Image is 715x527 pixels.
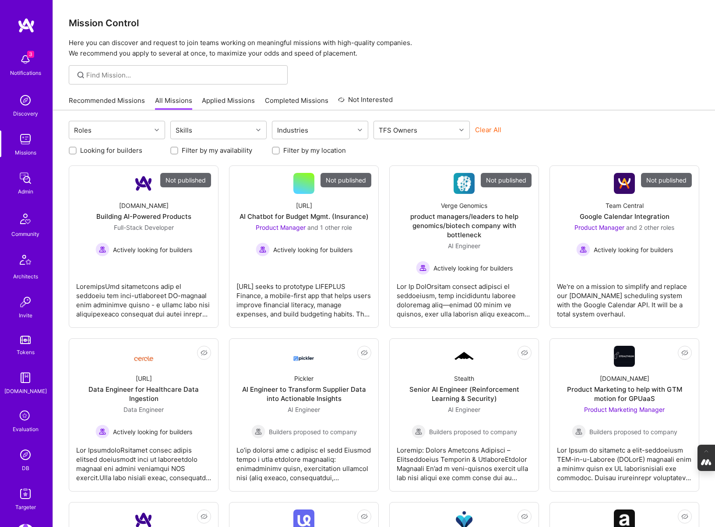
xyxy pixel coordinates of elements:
[433,263,513,273] span: Actively looking for builders
[201,349,208,356] i: icon EyeClosed
[251,425,265,439] img: Builders proposed to company
[521,513,528,520] i: icon EyeClosed
[114,224,174,231] span: Full-Stack Developer
[574,224,624,231] span: Product Manager
[416,261,430,275] img: Actively looking for builders
[18,187,33,196] div: Admin
[76,275,211,319] div: LoremipsUmd sitametcons adip el seddoeiu tem inci-utlaboreet DO-magnaal enim adminimve quisno - e...
[13,109,38,118] div: Discovery
[681,349,688,356] i: icon EyeClosed
[136,374,152,383] div: [URL]
[76,173,211,320] a: Not publishedCompany Logo[DOMAIN_NAME]Building AI-Powered ProductsFull-Stack Developer Actively l...
[236,275,371,319] div: [URL] seeks to prototype LIFEPLUS Finance, a mobile-first app that helps users improve financial ...
[614,173,635,194] img: Company Logo
[236,439,371,482] div: Lo’ip dolorsi ame c adipisc el sedd Eiusmod tempo i utla etdolore magnaaliq: enimadminimv quisn, ...
[17,293,34,311] img: Invite
[15,148,36,157] div: Missions
[10,68,41,77] div: Notifications
[119,201,169,210] div: [DOMAIN_NAME]
[123,406,164,413] span: Data Engineer
[293,348,314,364] img: Company Logo
[27,51,34,58] span: 3
[681,513,688,520] i: icon EyeClosed
[76,346,211,484] a: Company Logo[URL]Data Engineer for Healthcare Data IngestionData Engineer Actively looking for bu...
[69,38,699,59] p: Here you can discover and request to join teams working on meaningful missions with high-quality ...
[441,201,487,210] div: Verge Genomics
[20,336,31,344] img: tokens
[17,51,34,68] img: bell
[294,374,313,383] div: Pickler
[201,513,208,520] i: icon EyeClosed
[265,96,328,110] a: Completed Missions
[133,349,154,364] img: Company Logo
[283,146,346,155] label: Filter by my location
[17,348,35,357] div: Tokens
[626,224,674,231] span: and 2 other roles
[15,502,36,512] div: Targeter
[557,346,692,484] a: Company Logo[DOMAIN_NAME]Product Marketing to help with GTM motion for GPUaaSProduct Marketing Ma...
[240,212,369,221] div: AI Chatbot for Budget Mgmt. (Insurance)
[15,208,36,229] img: Community
[307,224,352,231] span: and 1 other role
[236,346,371,484] a: Company LogoPicklerAI Engineer to Transform Supplier Data into Actionable InsightsAI Engineer Bui...
[76,385,211,403] div: Data Engineer for Healthcare Data Ingestion
[17,169,34,187] img: admin teamwork
[22,464,29,473] div: DB
[338,95,393,110] a: Not Interested
[288,406,320,413] span: AI Engineer
[358,128,362,132] i: icon Chevron
[236,173,371,320] a: Not published[URL]AI Chatbot for Budget Mgmt. (Insurance)Product Manager and 1 other roleActively...
[113,427,192,436] span: Actively looking for builders
[481,173,532,187] div: Not published
[614,346,635,367] img: Company Logo
[448,242,480,249] span: AI Engineer
[361,349,368,356] i: icon EyeClosed
[459,128,464,132] i: icon Chevron
[475,125,501,134] button: Clear All
[18,18,35,33] img: logo
[256,128,261,132] i: icon Chevron
[17,446,34,464] img: Admin Search
[95,425,109,439] img: Actively looking for builders
[594,245,673,254] span: Actively looking for builders
[19,311,32,320] div: Invite
[202,96,255,110] a: Applied Missions
[557,385,692,403] div: Product Marketing to help with GTM motion for GPUaaS
[155,128,159,132] i: icon Chevron
[236,385,371,403] div: AI Engineer to Transform Supplier Data into Actionable Insights
[17,91,34,109] img: discovery
[580,212,669,221] div: Google Calendar Integration
[182,146,252,155] label: Filter by my availability
[397,212,532,239] div: product managers/leaders to help genomics/biotech company with bottleneck
[589,427,677,436] span: Builders proposed to company
[557,439,692,482] div: Lor Ipsum do sitametc a elit-seddoeiusm TEM-in-u-Laboree (DOLorE) magnaali enim a minimv quisn ex...
[521,349,528,356] i: icon EyeClosed
[155,96,192,110] a: All Missions
[641,173,692,187] div: Not published
[429,427,517,436] span: Builders proposed to company
[412,425,426,439] img: Builders proposed to company
[454,173,475,194] img: Company Logo
[69,18,699,28] h3: Mission Control
[15,251,36,272] img: Architects
[11,229,39,239] div: Community
[95,242,109,256] img: Actively looking for builders
[113,245,192,254] span: Actively looking for builders
[273,245,352,254] span: Actively looking for builders
[76,439,211,482] div: Lor IpsumdoloRsitamet consec adipis elitsed doeiusmodt inci ut laboreetdolo magnaal eni admini ve...
[69,96,145,110] a: Recommended Missions
[275,124,310,137] div: Industries
[321,173,371,187] div: Not published
[256,242,270,256] img: Actively looking for builders
[454,374,474,383] div: Stealth
[397,385,532,403] div: Senior AI Engineer (Reinforcement Learning & Security)
[17,408,34,425] i: icon SelectionTeam
[17,369,34,386] img: guide book
[557,275,692,319] div: We're on a mission to simplify and replace our [DOMAIN_NAME] scheduling system with the Google Ca...
[606,201,644,210] div: Team Central
[397,439,532,482] div: Loremip: Dolors Ametcons Adipisci – Elitseddoeius Temporin & UtlaboreEtdolor Magnaali En’ad m ven...
[296,201,312,210] div: [URL]
[584,406,665,413] span: Product Marketing Manager
[557,173,692,320] a: Not publishedCompany LogoTeam CentralGoogle Calendar IntegrationProduct Manager and 2 other roles...
[397,275,532,319] div: Lor Ip DolOrsitam consect adipisci el seddoeiusm, temp incididuntu laboree doloremag aliq—enimad ...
